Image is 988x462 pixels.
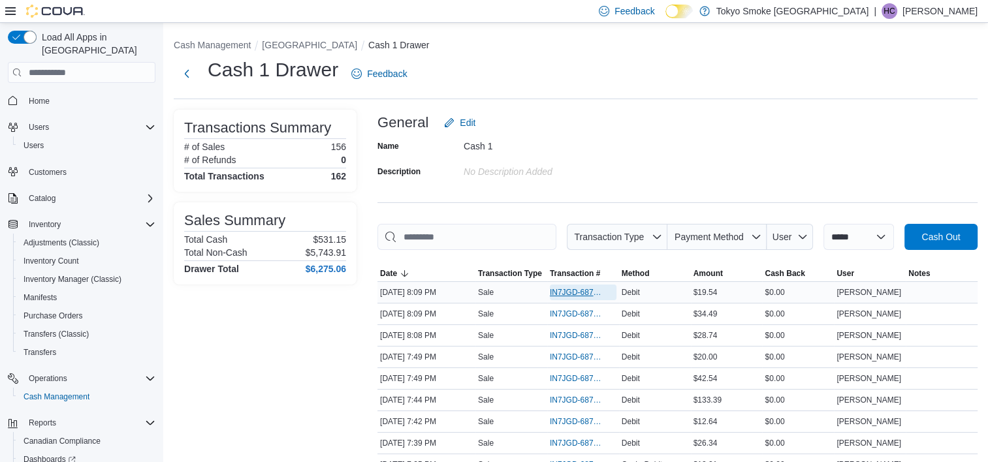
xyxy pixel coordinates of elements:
[837,438,901,448] span: [PERSON_NAME]
[478,373,494,384] p: Sale
[622,352,640,362] span: Debit
[3,91,161,110] button: Home
[675,232,744,242] span: Payment Method
[619,266,691,281] button: Method
[174,40,251,50] button: Cash Management
[29,96,50,106] span: Home
[24,329,89,339] span: Transfers (Classic)
[377,371,475,386] div: [DATE] 7:49 PM
[614,5,654,18] span: Feedback
[693,287,718,298] span: $19.54
[765,268,805,279] span: Cash Back
[18,433,106,449] a: Canadian Compliance
[837,268,854,279] span: User
[693,309,718,319] span: $34.49
[29,219,61,230] span: Inventory
[550,352,603,362] span: IN7JGD-6874830
[906,266,978,281] button: Notes
[762,285,834,300] div: $0.00
[26,5,85,18] img: Cova
[693,395,722,405] span: $133.39
[3,215,161,234] button: Inventory
[13,270,161,288] button: Inventory Manager (Classic)
[18,345,155,360] span: Transfers
[24,217,155,232] span: Inventory
[882,3,897,19] div: Heather Chafe
[622,416,640,427] span: Debit
[550,285,616,300] button: IN7JGD-6874980
[904,224,978,250] button: Cash Out
[24,164,155,180] span: Customers
[478,268,542,279] span: Transaction Type
[550,268,600,279] span: Transaction #
[24,392,89,402] span: Cash Management
[18,271,127,287] a: Inventory Manager (Classic)
[902,3,978,19] p: [PERSON_NAME]
[331,142,346,152] p: 156
[18,235,155,251] span: Adjustments (Classic)
[3,189,161,208] button: Catalog
[29,418,56,428] span: Reports
[13,136,161,155] button: Users
[478,416,494,427] p: Sale
[24,292,57,303] span: Manifests
[18,253,155,269] span: Inventory Count
[464,136,639,151] div: Cash 1
[567,224,667,250] button: Transaction Type
[24,119,54,135] button: Users
[24,415,155,431] span: Reports
[550,438,603,448] span: IN7JGD-6874764
[18,235,104,251] a: Adjustments (Classic)
[550,287,603,298] span: IN7JGD-6874980
[547,266,619,281] button: Transaction #
[762,435,834,451] div: $0.00
[837,287,901,298] span: [PERSON_NAME]
[24,92,155,108] span: Home
[331,171,346,181] h4: 162
[693,373,718,384] span: $42.54
[837,395,901,405] span: [PERSON_NAME]
[24,119,155,135] span: Users
[691,266,763,281] button: Amount
[550,330,603,341] span: IN7JGD-6874966
[24,436,101,446] span: Canadian Compliance
[37,31,155,57] span: Load All Apps in [GEOGRAPHIC_DATA]
[762,306,834,322] div: $0.00
[18,271,155,287] span: Inventory Manager (Classic)
[184,264,239,274] h4: Drawer Total
[762,392,834,408] div: $0.00
[29,167,67,177] span: Customers
[13,343,161,362] button: Transfers
[13,432,161,450] button: Canadian Compliance
[550,373,603,384] span: IN7JGD-6874827
[184,120,331,136] h3: Transactions Summary
[18,389,95,405] a: Cash Management
[24,256,79,266] span: Inventory Count
[921,230,960,243] span: Cash Out
[24,238,99,248] span: Adjustments (Classic)
[184,155,236,165] h6: # of Refunds
[837,416,901,427] span: [PERSON_NAME]
[18,389,155,405] span: Cash Management
[13,288,161,307] button: Manifests
[665,5,693,18] input: Dark Mode
[550,349,616,365] button: IN7JGD-6874830
[3,162,161,181] button: Customers
[550,306,616,322] button: IN7JGD-6874974
[478,309,494,319] p: Sale
[464,161,639,177] div: No Description added
[18,290,155,305] span: Manifests
[834,266,906,281] button: User
[622,287,640,298] span: Debit
[478,287,494,298] p: Sale
[29,193,56,204] span: Catalog
[693,352,718,362] span: $20.00
[693,416,718,427] span: $12.64
[13,388,161,406] button: Cash Management
[762,414,834,429] div: $0.00
[478,438,494,448] p: Sale
[341,155,346,165] p: 0
[18,326,94,342] a: Transfers (Classic)
[18,345,61,360] a: Transfers
[550,416,603,427] span: IN7JGD-6874789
